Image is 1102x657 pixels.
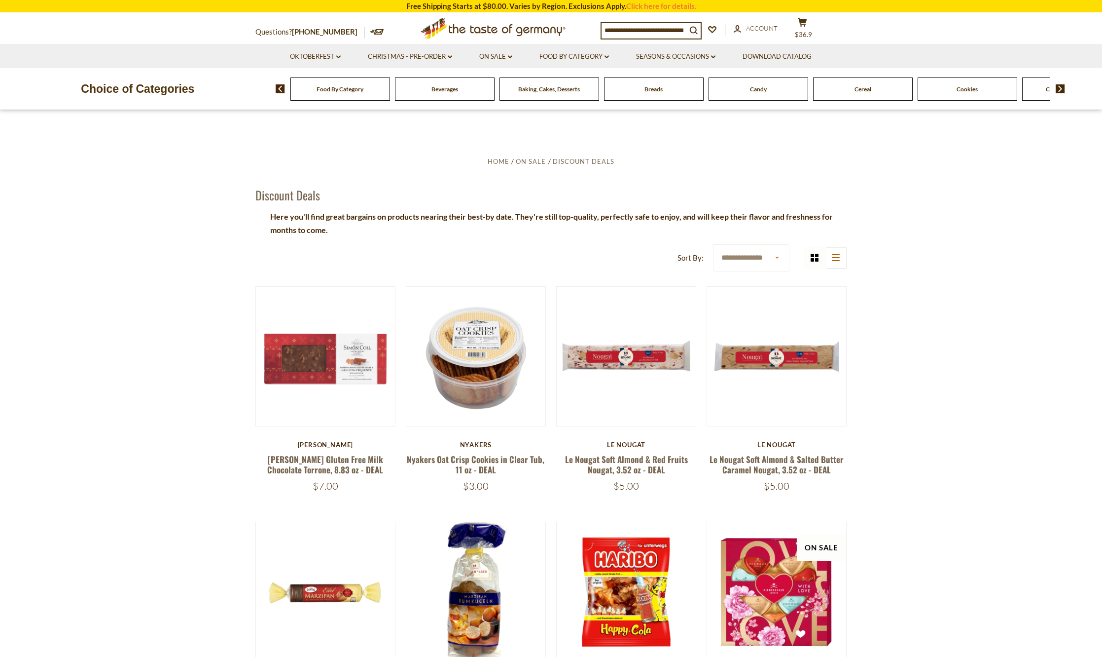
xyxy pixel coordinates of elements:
[255,26,365,39] p: Questions?
[788,18,818,42] button: $36.9
[368,51,452,62] a: Christmas - PRE-ORDER
[565,453,688,476] a: Le Nougat Soft Almond & Red Fruits Nougat, 3.52 oz - DEAL
[290,51,341,62] a: Oktoberfest
[854,85,871,93] a: Cereal
[255,441,396,449] div: [PERSON_NAME]
[750,85,767,93] a: Candy
[1056,84,1065,93] img: next arrow
[539,51,609,62] a: Food By Category
[317,85,363,93] a: Food By Category
[734,23,778,34] a: Account
[406,441,546,449] div: Nyakers
[626,1,696,10] a: Click here for details.
[677,252,704,264] label: Sort By:
[556,441,697,449] div: Le Nougat
[636,51,715,62] a: Seasons & Occasions
[431,85,458,93] a: Beverages
[479,51,512,62] a: On Sale
[644,85,663,93] a: Breads
[313,480,338,492] span: $7.00
[406,287,546,426] img: Nyakers Oat Crisp Cookies in Clear Tub, 11 oz - DEAL
[1046,85,1098,93] a: Coffee, Cocoa & Tea
[488,157,509,165] a: Home
[463,480,489,492] span: $3.00
[710,453,844,476] a: Le Nougat Soft Almond & Salted Butter Caramel Nougat, 3.52 oz - DEAL
[613,480,639,492] span: $5.00
[795,31,812,39] span: $36.9
[516,157,546,165] a: On Sale
[518,85,580,93] a: Baking, Cakes, Desserts
[553,157,614,165] a: Discount Deals
[267,453,383,476] a: [PERSON_NAME] Gluten Free Milk Chocolate Torrone, 8.83 oz - DEAL
[764,480,789,492] span: $5.00
[407,453,544,476] a: Nyakers Oat Crisp Cookies in Clear Tub, 11 oz - DEAL
[276,84,285,93] img: previous arrow
[256,287,395,426] img: Simón Coll Gluten Free Milk Chocolate Torrone, 8.83 oz - DEAL
[292,27,357,36] a: [PHONE_NUMBER]
[557,287,696,426] img: Le Nougat Soft Almond & Red Fruits Nougat, 3.52 oz - DEAL
[707,287,847,426] img: Le Nougat Soft Almond & Salted Butter Caramel Nougat, 3.52 oz - DEAL
[255,188,320,202] h1: Discount Deals
[270,212,833,234] strong: Here you'll find great bargains on products nearing their best-by date. They're still top-quality...
[746,24,778,32] span: Account
[743,51,812,62] a: Download Catalog
[707,441,847,449] div: Le Nougat
[957,85,978,93] a: Cookies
